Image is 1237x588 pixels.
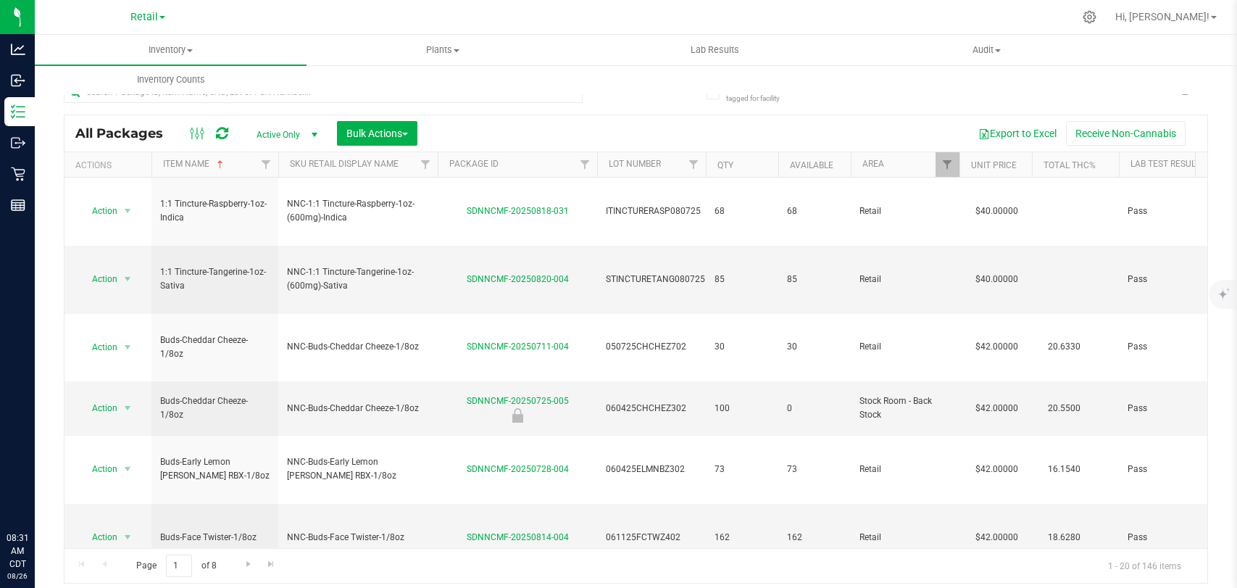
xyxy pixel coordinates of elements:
[261,555,282,574] a: Go to the last page
[682,152,706,177] a: Filter
[968,269,1025,290] span: $40.00000
[307,44,578,57] span: Plants
[11,42,25,57] inline-svg: Analytics
[787,463,842,476] span: 73
[11,167,25,181] inline-svg: Retail
[79,201,118,221] span: Action
[851,44,1122,57] span: Audit
[290,159,399,169] a: SKU Retail Display Name
[1128,273,1219,286] span: Pass
[7,571,28,581] p: 08/26
[968,398,1025,419] span: $42.00000
[160,265,270,293] span: 1:1 Tincture-Tangerine-1oz-Sativa
[1128,402,1219,415] span: Pass
[160,394,270,422] span: Buds-Cheddar Cheeze-1/8oz
[14,472,58,515] iframe: Resource center
[79,398,118,418] span: Action
[467,532,569,542] a: SDNNCMF-20250814-004
[160,455,270,483] span: Buds-Early Lemon [PERSON_NAME] RBX-1/8oz
[790,160,833,170] a: Available
[579,35,851,65] a: Lab Results
[968,201,1025,222] span: $40.00000
[1128,204,1219,218] span: Pass
[1041,459,1088,480] span: 16.1540
[467,274,569,284] a: SDNNCMF-20250820-004
[1041,336,1088,357] span: 20.6330
[1041,527,1088,548] span: 18.6280
[606,273,705,286] span: STINCTURETANG080725
[606,204,701,218] span: ITINCTURERASP080725
[449,159,499,169] a: Package ID
[75,125,178,141] span: All Packages
[851,35,1123,65] a: Audit
[862,159,884,169] a: Area
[968,527,1025,548] span: $42.00000
[859,340,951,354] span: Retail
[337,121,417,146] button: Bulk Actions
[715,340,770,354] span: 30
[79,527,118,547] span: Action
[119,337,137,357] span: select
[287,265,429,293] span: NNC-1:1 Tincture-Tangerine-1oz-(600mg)-Sativa
[859,273,951,286] span: Retail
[1066,121,1186,146] button: Receive Non-Cannabis
[119,269,137,289] span: select
[119,398,137,418] span: select
[1096,555,1193,576] span: 1 - 20 of 146 items
[119,527,137,547] span: select
[1128,531,1219,544] span: Pass
[307,35,578,65] a: Plants
[859,463,951,476] span: Retail
[787,340,842,354] span: 30
[467,341,569,352] a: SDNNCMF-20250711-004
[573,152,597,177] a: Filter
[79,337,118,357] span: Action
[787,402,842,415] span: 0
[1130,159,1199,169] a: Lab Test Result
[414,152,438,177] a: Filter
[1115,11,1209,22] span: Hi, [PERSON_NAME]!
[11,104,25,119] inline-svg: Inventory
[287,340,429,354] span: NNC-Buds-Cheddar Cheeze-1/8oz
[467,206,569,216] a: SDNNCMF-20250818-031
[467,396,569,406] a: SDNNCMF-20250725-005
[124,555,228,577] span: Page of 8
[287,531,429,544] span: NNC-Buds-Face Twister-1/8oz
[1128,340,1219,354] span: Pass
[287,402,429,415] span: NNC-Buds-Cheddar Cheeze-1/8oz
[717,160,733,170] a: Qty
[35,65,307,95] a: Inventory Counts
[787,204,842,218] span: 68
[287,197,429,225] span: NNC-1:1 Tincture-Raspberry-1oz-(600mg)-Indica
[969,121,1066,146] button: Export to Excel
[606,531,697,544] span: 061125FCTWZ402
[436,408,599,423] div: Newly Received
[7,531,28,571] p: 08:31 AM CDT
[787,531,842,544] span: 162
[671,44,759,57] span: Lab Results
[79,269,118,289] span: Action
[11,136,25,150] inline-svg: Outbound
[119,201,137,221] span: select
[166,555,192,577] input: 1
[287,455,429,483] span: NNC-Buds-Early Lemon [PERSON_NAME] RBX-1/8oz
[606,402,697,415] span: 060425CHCHEZ302
[715,463,770,476] span: 73
[467,464,569,474] a: SDNNCMF-20250728-004
[119,459,137,479] span: select
[43,470,60,487] iframe: Resource center unread badge
[238,555,259,574] a: Go to the next page
[346,128,408,139] span: Bulk Actions
[715,273,770,286] span: 85
[787,273,842,286] span: 85
[117,73,225,86] span: Inventory Counts
[968,336,1025,357] span: $42.00000
[859,204,951,218] span: Retail
[1041,398,1088,419] span: 20.5500
[160,531,270,544] span: Buds-Face Twister-1/8oz
[715,402,770,415] span: 100
[254,152,278,177] a: Filter
[609,159,661,169] a: Lot Number
[1080,10,1099,24] div: Manage settings
[971,160,1017,170] a: Unit Price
